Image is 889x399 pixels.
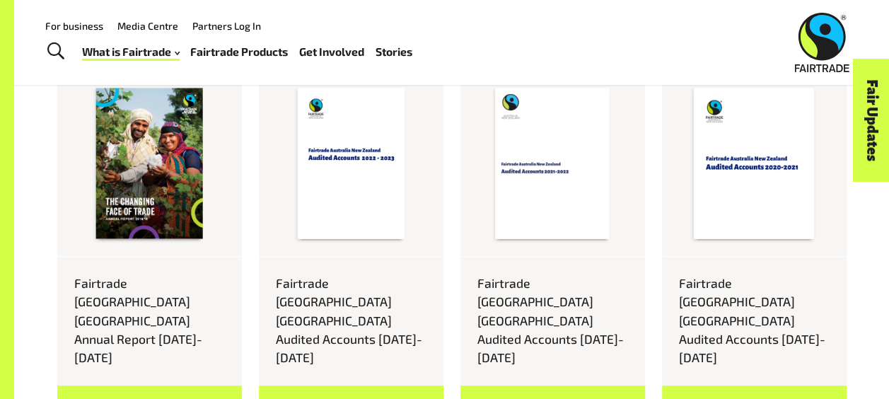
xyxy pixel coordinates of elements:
[795,13,849,72] img: Fairtrade Australia New Zealand logo
[117,20,178,32] a: Media Centre
[82,42,180,62] a: What is Fairtrade
[192,20,261,32] a: Partners Log In
[38,34,73,69] a: Toggle Search
[299,42,364,62] a: Get Involved
[45,20,103,32] a: For business
[190,42,288,62] a: Fairtrade Products
[376,42,412,62] a: Stories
